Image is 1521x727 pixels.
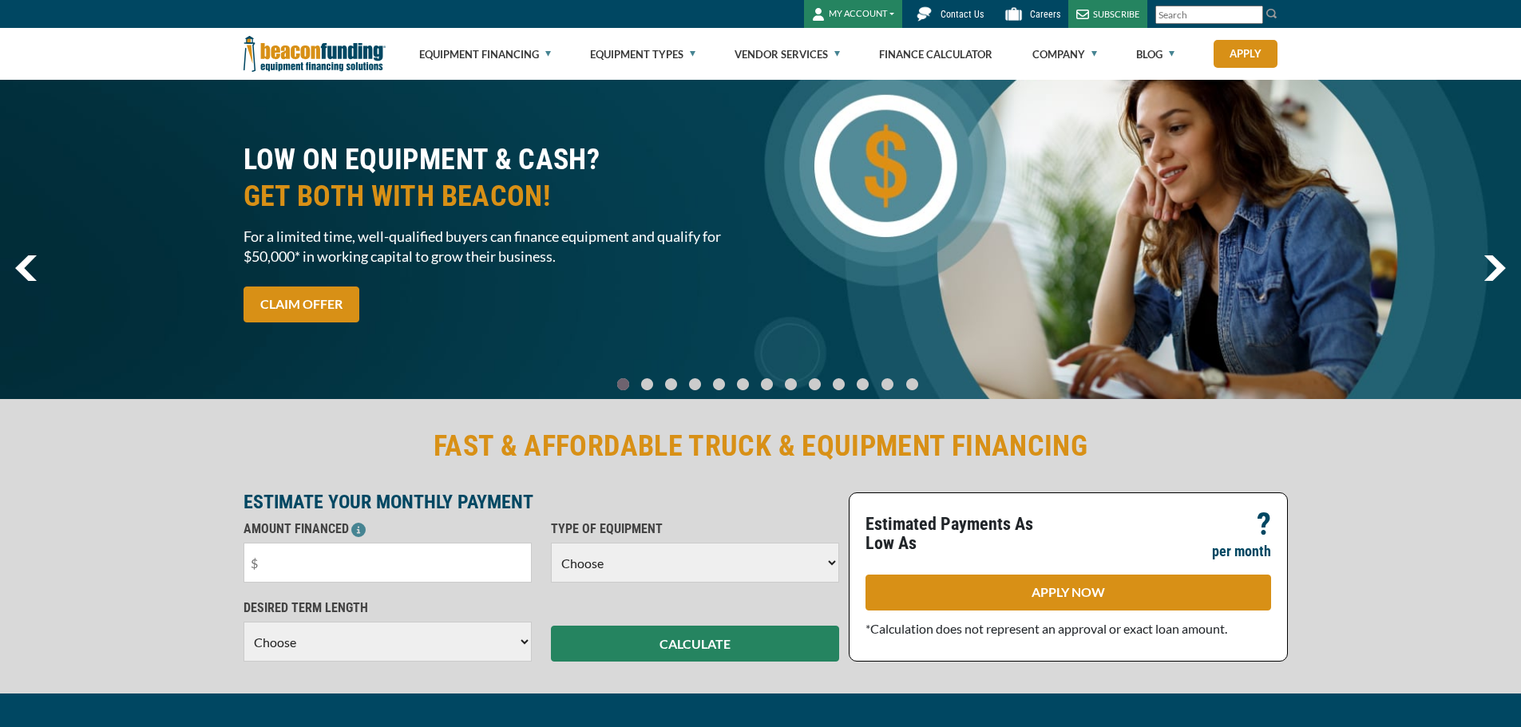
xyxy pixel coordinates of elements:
[877,377,897,391] a: Go To Slide 11
[419,29,551,80] a: Equipment Financing
[781,377,800,391] a: Go To Slide 7
[15,255,37,281] img: Left Navigator
[244,492,839,512] p: ESTIMATE YOUR MONTHLY PAYMENT
[637,377,656,391] a: Go To Slide 1
[1246,9,1259,22] a: Clear search text
[902,377,922,391] a: Go To Slide 12
[709,377,728,391] a: Go To Slide 4
[244,286,359,322] a: CLAIM OFFER
[853,377,873,391] a: Go To Slide 10
[829,377,848,391] a: Go To Slide 9
[733,377,752,391] a: Go To Slide 5
[735,29,840,80] a: Vendor Services
[865,575,1271,610] a: APPLY NOW
[661,377,680,391] a: Go To Slide 2
[1030,9,1060,20] span: Careers
[865,515,1059,553] p: Estimated Payments As Low As
[613,377,632,391] a: Go To Slide 0
[244,599,532,618] p: DESIRED TERM LENGTH
[865,621,1227,636] span: *Calculation does not represent an approval or exact loan amount.
[1155,6,1263,24] input: Search
[685,377,704,391] a: Go To Slide 3
[1483,255,1506,281] a: next
[1136,29,1174,80] a: Blog
[805,377,824,391] a: Go To Slide 8
[244,227,751,267] span: For a limited time, well-qualified buyers can finance equipment and qualify for $50,000* in worki...
[1483,255,1506,281] img: Right Navigator
[590,29,695,80] a: Equipment Types
[244,141,751,215] h2: LOW ON EQUIPMENT & CASH?
[757,377,776,391] a: Go To Slide 6
[551,626,839,662] button: CALCULATE
[244,178,751,215] span: GET BOTH WITH BEACON!
[15,255,37,281] a: previous
[551,520,839,539] p: TYPE OF EQUIPMENT
[244,28,386,80] img: Beacon Funding Corporation logo
[1032,29,1097,80] a: Company
[1212,542,1271,561] p: per month
[244,543,532,583] input: $
[244,520,532,539] p: AMOUNT FINANCED
[244,428,1278,464] h2: FAST & AFFORDABLE TRUCK & EQUIPMENT FINANCING
[1257,515,1271,534] p: ?
[941,9,984,20] span: Contact Us
[1214,40,1277,68] a: Apply
[879,29,992,80] a: Finance Calculator
[1266,7,1278,20] img: Search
